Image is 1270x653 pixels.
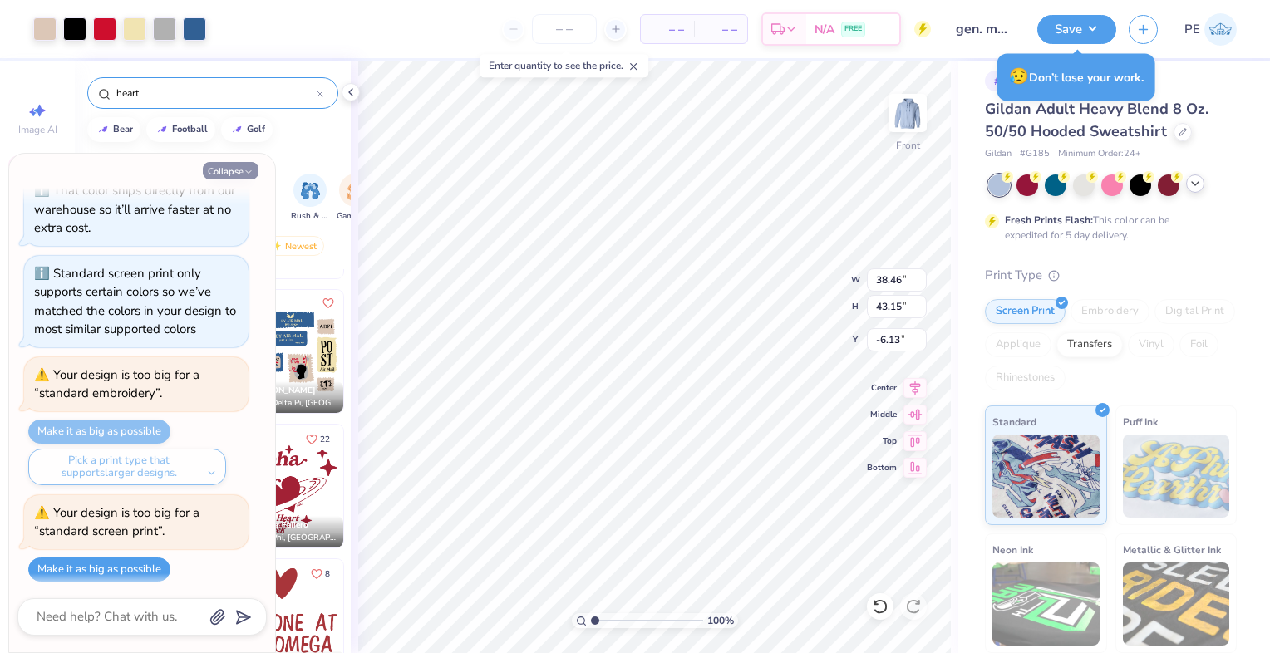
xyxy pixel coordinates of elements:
[230,125,244,135] img: trend_line.gif
[1123,435,1230,518] img: Puff Ink
[34,182,235,236] div: That color ships directly from our warehouse so it’ll arrive faster at no extra cost.
[247,385,316,396] span: [PERSON_NAME]
[325,570,330,578] span: 8
[985,266,1237,285] div: Print Type
[1005,213,1209,243] div: This color can be expedited for 5 day delivery.
[992,435,1100,518] img: Standard
[1056,332,1123,357] div: Transfers
[337,174,375,223] div: filter for Game Day
[1184,20,1200,39] span: PE
[896,138,920,153] div: Front
[985,147,1012,161] span: Gildan
[1009,66,1029,87] span: 😥
[1154,299,1235,324] div: Digital Print
[337,174,375,223] button: filter button
[1204,13,1237,46] img: Paige Edwards
[146,117,215,142] button: football
[320,435,330,444] span: 22
[342,290,465,413] img: 547b66bd-922f-4f42-b143-d3a9005cdbb7
[318,293,338,313] button: Like
[347,181,366,200] img: Game Day Image
[247,397,337,410] span: Alpha Delta Pi, [GEOGRAPHIC_DATA]
[247,532,337,544] span: Alpha Phi, [GEOGRAPHIC_DATA]
[301,181,320,200] img: Rush & Bid Image
[96,125,110,135] img: trend_line.gif
[1123,541,1221,558] span: Metallic & Glitter Ink
[867,435,897,447] span: Top
[985,332,1051,357] div: Applique
[303,562,337,585] button: Like
[291,174,329,223] div: filter for Rush & Bid
[707,613,734,628] span: 100 %
[651,21,684,38] span: – –
[115,85,317,101] input: Try "Alpha"
[1123,413,1158,430] span: Puff Ink
[1005,214,1093,227] strong: Fresh Prints Flash:
[1071,299,1149,324] div: Embroidery
[337,210,375,223] span: Game Day
[985,366,1066,390] div: Rhinestones
[815,21,834,38] span: N/A
[992,413,1036,430] span: Standard
[261,236,324,256] div: Newest
[34,504,199,540] div: Your design is too big for a “standard screen print”.
[1037,15,1116,44] button: Save
[155,125,169,135] img: trend_line.gif
[291,210,329,223] span: Rush & Bid
[891,96,924,130] img: Front
[985,299,1066,324] div: Screen Print
[992,541,1033,558] span: Neon Ink
[247,519,308,531] span: Summer Faliero
[867,382,897,394] span: Center
[997,53,1155,101] div: Don’t lose your work.
[480,54,648,77] div: Enter quantity to see the price.
[34,265,236,338] div: Standard screen print only supports certain colors so we’ve matched the colors in your design to ...
[532,14,597,44] input: – –
[220,425,343,547] img: 4868585d-9782-4a81-ac12-c3041dd1006b
[203,162,258,179] button: Collapse
[172,125,208,134] div: football
[1058,147,1141,161] span: Minimum Order: 24 +
[342,425,465,547] img: ea8bf839-f70c-47a6-86b1-815c96d98b00
[704,21,737,38] span: – –
[291,174,329,223] button: filter button
[867,409,897,420] span: Middle
[1123,562,1230,646] img: Metallic & Glitter Ink
[247,125,265,134] div: golf
[985,99,1208,141] span: Gildan Adult Heavy Blend 8 Oz. 50/50 Hooded Sweatshirt
[113,125,133,134] div: bear
[221,117,273,142] button: golf
[992,562,1100,646] img: Neon Ink
[298,428,337,450] button: Like
[867,462,897,474] span: Bottom
[985,71,1051,91] div: # 506112A
[18,123,57,136] span: Image AI
[87,117,140,142] button: bear
[1128,332,1174,357] div: Vinyl
[943,12,1025,46] input: Untitled Design
[34,366,199,402] div: Your design is too big for a “standard embroidery”.
[844,23,862,35] span: FREE
[220,290,343,413] img: 47734493-c221-4dc5-b897-5d937761816b
[1020,147,1050,161] span: # G185
[28,557,170,582] button: Make it as big as possible
[1179,332,1218,357] div: Foil
[1184,13,1237,46] a: PE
